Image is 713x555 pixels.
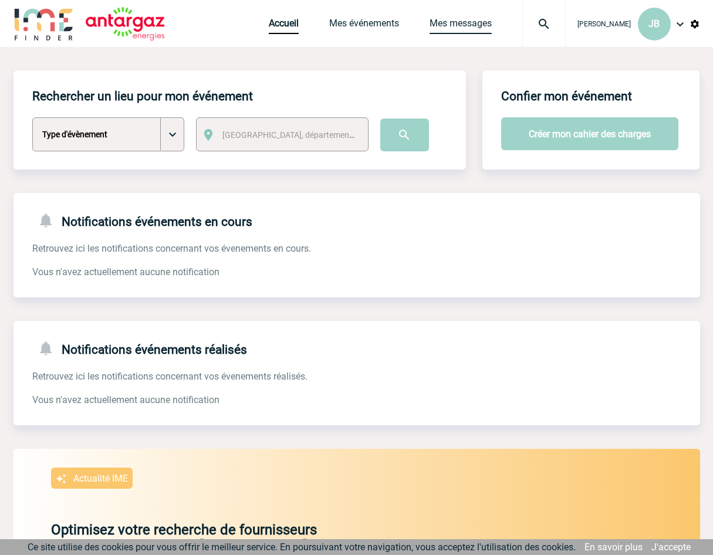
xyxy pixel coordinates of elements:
[13,7,75,40] img: IME-Finder
[13,522,403,554] p: Optimisez votre recherche de fournisseurs responsables avec IME [PERSON_NAME]
[32,243,311,254] span: Retrouvez ici les notifications concernant vos évenements en cours.
[269,18,299,34] a: Accueil
[501,89,632,103] h4: Confier mon événement
[577,20,631,28] span: [PERSON_NAME]
[32,89,253,103] h4: Rechercher un lieu pour mon événement
[32,212,252,229] h4: Notifications événements en cours
[648,18,660,29] span: JB
[32,340,247,357] h4: Notifications événements réalisés
[501,117,678,150] button: Créer mon cahier des charges
[37,340,62,357] img: notifications-24-px-g.png
[380,119,429,151] input: Submit
[329,18,399,34] a: Mes événements
[222,130,386,140] span: [GEOGRAPHIC_DATA], département, région...
[32,371,307,382] span: Retrouvez ici les notifications concernant vos évenements réalisés.
[73,473,128,484] p: Actualité IME
[430,18,492,34] a: Mes messages
[651,542,691,553] a: J'accepte
[32,266,219,277] span: Vous n'avez actuellement aucune notification
[37,212,62,229] img: notifications-24-px-g.png
[32,394,219,405] span: Vous n'avez actuellement aucune notification
[28,542,576,553] span: Ce site utilise des cookies pour vous offrir le meilleur service. En poursuivant votre navigation...
[584,542,643,553] a: En savoir plus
